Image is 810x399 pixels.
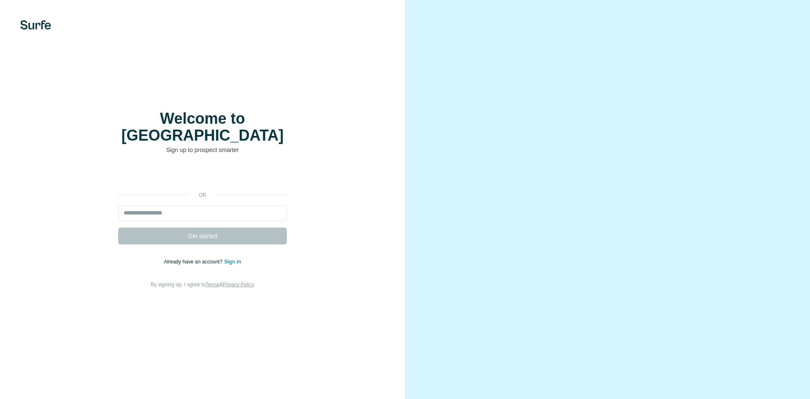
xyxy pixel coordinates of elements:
[223,282,254,288] a: Privacy Policy
[114,167,291,185] iframe: Bouton "Se connecter avec Google"
[164,259,224,265] span: Already have an account?
[189,191,216,199] p: or
[224,259,241,265] a: Sign in
[151,282,254,288] span: By signing up, I agree to &
[20,20,51,30] img: Surfe's logo
[118,146,287,154] p: Sign up to prospect smarter
[118,110,287,144] h1: Welcome to [GEOGRAPHIC_DATA]
[205,282,219,288] a: Terms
